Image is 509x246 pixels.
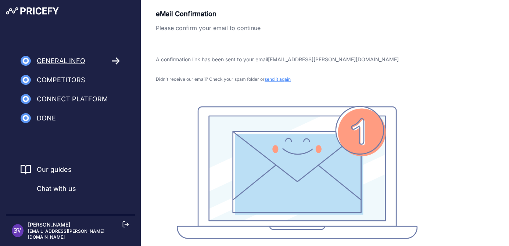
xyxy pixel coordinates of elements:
[37,75,85,85] span: Competitors
[156,76,438,82] p: Didn't receive our email? Check your spam folder or
[37,56,85,66] span: General Info
[37,94,108,104] span: Connect Platform
[156,56,438,63] p: A confirmation link has been sent to your email
[6,7,59,15] img: Pricefy Logo
[28,228,129,240] p: [EMAIL_ADDRESS][PERSON_NAME][DOMAIN_NAME]
[21,184,76,194] a: Chat with us
[37,164,72,175] a: Our guides
[28,221,129,228] p: [PERSON_NAME]
[156,9,438,19] p: eMail Confirmation
[156,23,438,32] p: Please confirm your email to continue
[37,184,76,194] span: Chat with us
[268,56,399,62] span: [EMAIL_ADDRESS][PERSON_NAME][DOMAIN_NAME]
[37,113,56,123] span: Done
[265,76,291,82] span: send it again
